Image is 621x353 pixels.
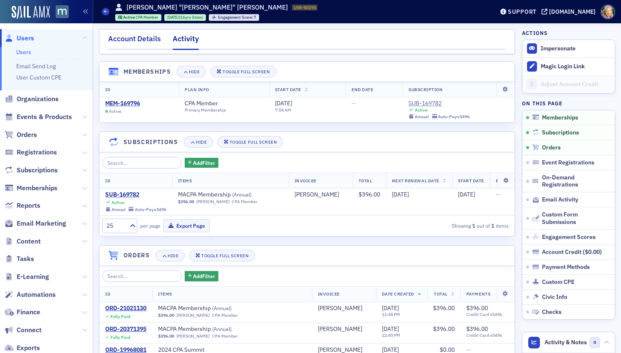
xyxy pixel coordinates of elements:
[164,14,206,21] div: 2009-05-11 00:00:00
[471,222,477,229] strong: 1
[5,130,37,139] a: Orders
[105,305,146,312] a: ORD-21021130
[17,112,72,122] span: Events & Products
[408,87,443,92] span: Subscription
[542,129,579,137] span: Subscriptions
[466,333,509,338] span: Credit Card x5496
[5,237,41,246] a: Content
[5,201,40,210] a: Reports
[185,100,225,107] a: CPA Member
[105,291,110,297] span: ID
[466,291,490,297] span: Payments
[17,290,56,299] span: Automations
[17,166,58,175] span: Subscriptions
[105,326,146,333] div: ORD-20371395
[438,114,470,119] div: Auto-Pay x5496
[232,191,252,198] span: ( Annual )
[5,94,59,104] a: Organizations
[218,136,283,148] button: Toggle Full Screen
[110,335,130,340] div: Fully Paid
[382,332,400,338] time: 12:45 PM
[17,343,40,353] span: Exports
[176,333,210,339] a: [PERSON_NAME]
[105,191,166,199] a: SUB-169782
[382,311,400,317] time: 12:48 PM
[110,314,130,319] div: Fully Paid
[16,74,62,81] a: User Custom CPE
[158,326,263,333] a: MACPA Membership (Annual)
[105,100,140,107] div: MEM-169796
[415,114,429,119] div: Annual
[167,15,179,20] span: [DATE]
[318,291,340,297] span: Invoicee
[185,271,219,281] button: AddFilter
[111,207,126,212] div: Annual
[167,15,203,20] div: (16yrs 3mos)
[542,278,574,286] span: Custom CPE
[123,15,136,20] span: Active
[176,313,210,318] a: [PERSON_NAME]
[124,138,178,147] h4: Subscriptions
[201,254,248,258] div: Toggle Full Screen
[17,201,40,210] span: Reports
[102,157,182,169] input: Search…
[178,191,283,199] span: MACPA Membership
[17,237,41,246] span: Content
[218,15,257,20] div: 7
[294,178,317,184] span: Invoicee
[212,313,238,318] div: CPA Member
[542,249,602,256] div: Account Credit ( )
[16,48,31,56] a: Users
[115,14,162,21] div: Active: Active: CPA Member
[185,87,209,92] span: Plan Info
[490,222,496,229] strong: 1
[541,81,611,88] div: Adjust Account Credit
[158,333,174,339] span: $396.00
[542,144,561,152] span: Orders
[124,67,171,76] h4: Memberships
[17,184,57,193] span: Memberships
[136,15,158,20] span: CPA Member
[212,326,232,332] span: ( Annual )
[318,326,362,333] a: [PERSON_NAME]
[5,148,57,157] a: Registrations
[318,305,370,312] span: John Muto
[601,5,615,19] span: Profile
[189,250,255,261] button: Toggle Full Screen
[156,250,185,261] button: Hide
[189,70,200,74] div: Hide
[318,326,370,333] span: John Muto
[496,191,500,198] span: —
[542,159,594,167] span: Event Registrations
[210,66,276,77] button: Toggle Full Screen
[196,140,207,144] div: Hide
[17,308,40,317] span: Finance
[275,87,301,92] span: Start Date
[433,325,455,333] span: $396.00
[118,15,159,20] a: Active CPA Member
[408,100,470,107] a: SUB-169782
[16,62,56,70] a: Email Send Log
[185,107,226,113] div: Primary Membership
[5,326,42,335] a: Connect
[5,308,40,317] a: Finance
[105,178,110,184] span: ID
[135,207,166,212] div: Auto-Pay x5496
[56,5,69,18] img: SailAMX
[522,75,615,93] a: Adjust Account Credit
[382,291,414,297] span: Date Created
[185,158,219,168] button: AddFilter
[549,8,596,15] div: [DOMAIN_NAME]
[12,6,50,19] img: SailAMX
[173,33,199,50] div: Activity
[105,87,110,92] span: ID
[496,178,517,184] span: End Date
[218,15,254,20] span: Engagement Score :
[17,219,66,228] span: Email Marketing
[140,222,161,229] label: per page
[466,304,488,312] span: $396.00
[382,304,399,312] span: [DATE]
